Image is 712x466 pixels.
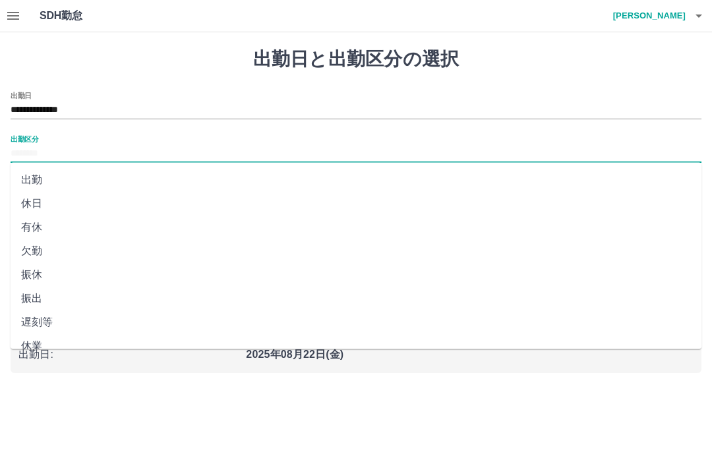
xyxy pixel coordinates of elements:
li: 休日 [11,192,701,216]
li: 振出 [11,287,701,310]
li: 出勤 [11,168,701,192]
p: 出勤日 : [18,347,238,363]
li: 有休 [11,216,701,239]
li: 振休 [11,263,701,287]
label: 出勤日 [11,90,32,100]
li: 遅刻等 [11,310,701,334]
b: 2025年08月22日(金) [246,349,343,360]
h1: 出勤日と出勤区分の選択 [11,48,701,71]
li: 休業 [11,334,701,358]
label: 出勤区分 [11,134,38,144]
li: 欠勤 [11,239,701,263]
